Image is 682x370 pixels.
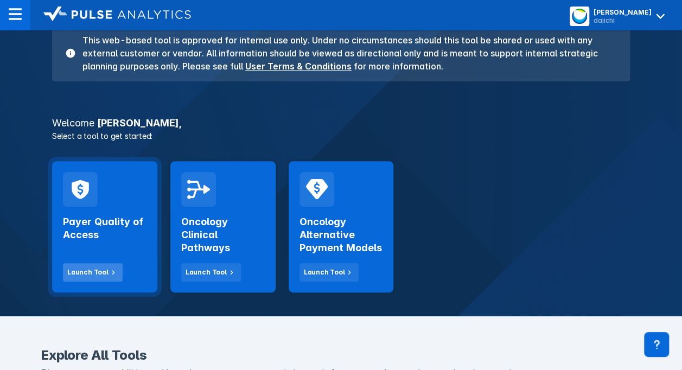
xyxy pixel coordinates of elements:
p: Select a tool to get started: [46,130,636,142]
div: Launch Tool [67,267,109,277]
h2: Explore All Tools [41,349,641,362]
img: menu button [572,9,587,24]
button: Launch Tool [299,263,359,282]
h3: [PERSON_NAME] , [46,118,636,128]
img: menu--horizontal.svg [9,8,22,21]
h2: Oncology Alternative Payment Models [299,215,383,254]
a: Payer Quality of AccessLaunch Tool [52,161,157,292]
img: logo [43,7,191,22]
div: Launch Tool [304,267,345,277]
h3: This web-based tool is approved for internal use only. Under no circumstances should this tool be... [76,34,617,73]
span: Welcome [52,117,94,129]
a: User Terms & Conditions [245,61,352,72]
div: [PERSON_NAME] [594,8,652,16]
a: Oncology Clinical PathwaysLaunch Tool [170,161,276,292]
button: Launch Tool [181,263,241,282]
a: logo [30,7,191,24]
div: daiichi [594,16,652,24]
h2: Payer Quality of Access [63,215,146,241]
a: Oncology Alternative Payment ModelsLaunch Tool [289,161,394,292]
button: Launch Tool [63,263,123,282]
h2: Oncology Clinical Pathways [181,215,265,254]
div: Launch Tool [186,267,227,277]
div: Contact Support [644,332,669,357]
